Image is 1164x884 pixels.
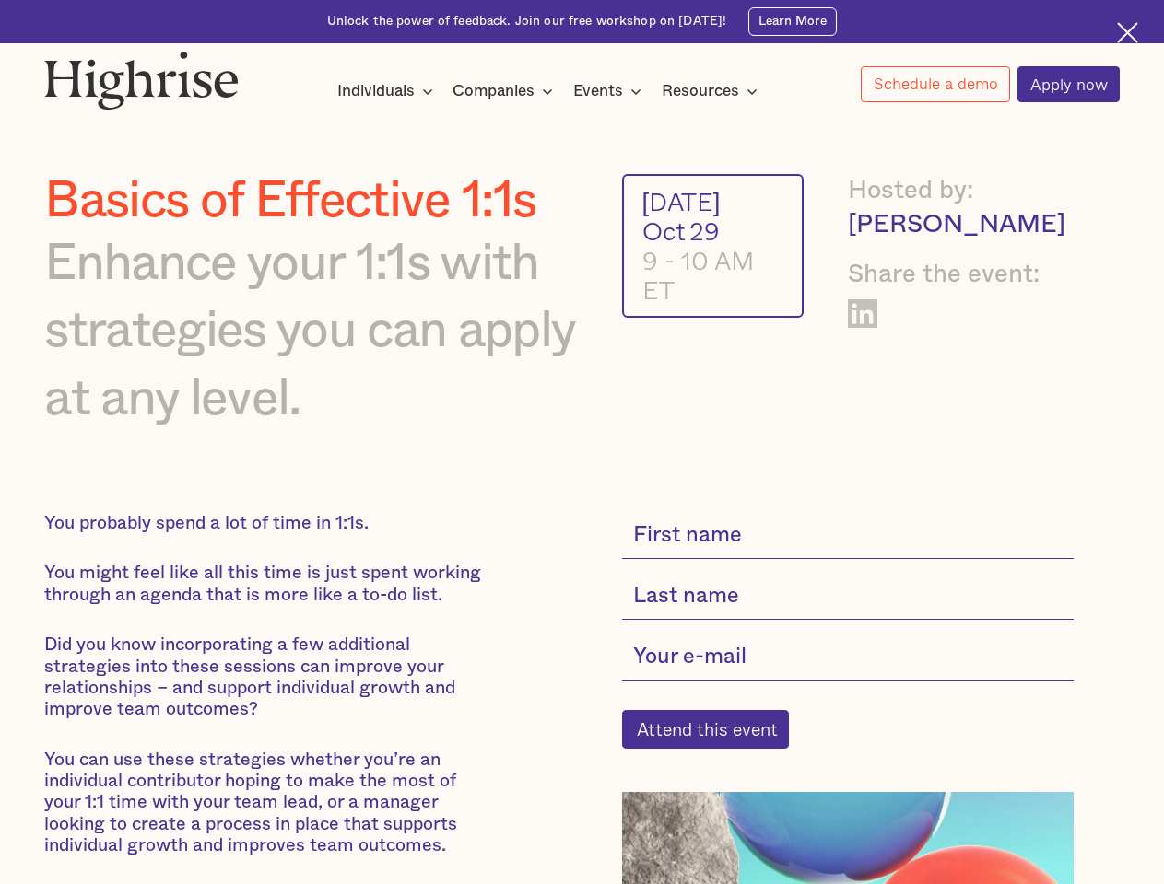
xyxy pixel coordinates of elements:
[642,187,784,216] div: [DATE]
[1117,22,1138,43] img: Cross icon
[44,51,239,110] img: Highrise logo
[44,230,574,433] div: Enhance your 1:1s with strategies you can apply at any level.
[573,80,647,102] div: Events
[662,80,763,102] div: Resources
[453,80,558,102] div: Companies
[861,66,1010,102] a: Schedule a demo
[622,513,1075,749] form: current-single-event-subscribe-form
[1017,66,1120,102] a: Apply now
[622,710,790,749] input: Attend this event
[642,246,784,305] div: 9 - 10 AM ET
[848,258,1074,292] div: Share the event:
[44,563,491,605] p: You might feel like all this time is just spent working through an agenda that is more like a to-...
[622,634,1075,681] input: Your e-mail
[748,7,837,36] a: Learn More
[848,299,877,329] a: Share on LinkedIn
[848,208,1074,242] div: [PERSON_NAME]
[44,750,491,856] p: You can use these strategies whether you’re an individual contributor hoping to make the most of ...
[44,634,491,720] p: Did you know incorporating a few additional strategies into these sessions can improve your relat...
[44,174,574,230] h1: Basics of Effective 1:1s
[337,80,415,102] div: Individuals
[453,80,535,102] div: Companies
[848,174,1074,208] div: Hosted by:
[573,80,623,102] div: Events
[337,80,439,102] div: Individuals
[689,216,720,246] div: 29
[44,513,491,534] p: You probably spend a lot of time in 1:1s.
[642,216,686,246] div: Oct
[622,513,1075,560] input: First name
[662,80,739,102] div: Resources
[622,574,1075,621] input: Last name
[327,13,727,30] div: Unlock the power of feedback. Join our free workshop on [DATE]!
